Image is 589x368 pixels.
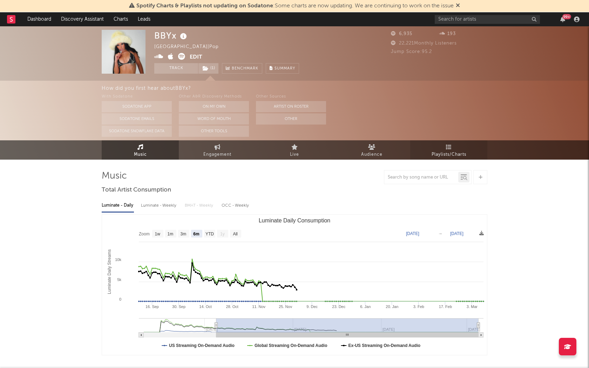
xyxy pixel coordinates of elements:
span: Spotify Charts & Playlists not updating on Sodatone [136,3,273,9]
text: Global Streaming On-Demand Audio [255,343,327,348]
span: Music [134,150,147,159]
span: Audience [361,150,382,159]
button: Other [256,113,326,125]
text: 25. Nov [279,305,292,309]
div: Other Sources [256,93,326,101]
a: Charts [109,12,133,26]
button: 99+ [560,16,565,22]
input: Search for artists [435,15,540,24]
span: 6,935 [391,32,412,36]
button: Sodatone Snowflake Data [102,126,172,137]
div: [GEOGRAPHIC_DATA] | Pop [154,43,227,51]
div: How did you first hear about BBYx ? [102,84,589,93]
div: Other A&R Discovery Methods [179,93,249,101]
text: 20. Jan [386,305,398,309]
text: [DATE] [450,231,463,236]
div: With Sodatone [102,93,172,101]
text: 0 [119,297,121,301]
text: 6m [193,232,199,236]
button: Word Of Mouth [179,113,249,125]
span: Playlists/Charts [432,150,466,159]
text: 6. Jan [360,305,371,309]
a: Leads [133,12,155,26]
a: Playlists/Charts [410,140,487,160]
text: [DATE] [406,231,419,236]
span: Total Artist Consumption [102,186,171,194]
text: 1w [155,232,161,236]
span: 22,221 Monthly Listeners [391,41,457,46]
text: 3m [181,232,187,236]
a: Music [102,140,179,160]
text: YTD [205,232,214,236]
text: 1m [168,232,174,236]
a: Live [256,140,333,160]
text: → [438,231,442,236]
button: Other Tools [179,126,249,137]
text: 1y [220,232,225,236]
svg: Luminate Daily Consumption [102,215,487,355]
text: 3. Mar [467,305,478,309]
text: US Streaming On-Demand Audio [169,343,235,348]
text: Ex-US Streaming On-Demand Audio [348,343,421,348]
text: Luminate Daily Consumption [259,218,331,223]
button: Sodatone App [102,101,172,112]
span: Benchmark [232,65,258,73]
text: Luminate Daily Streams [107,249,112,294]
button: Artist on Roster [256,101,326,112]
text: 16. Sep [145,305,159,309]
text: 14. Oct [199,305,211,309]
a: Audience [333,140,410,160]
div: BBYx [154,30,189,41]
span: : Some charts are now updating. We are continuing to work on the issue [136,3,454,9]
a: Dashboard [22,12,56,26]
text: Zoom [139,232,150,236]
div: Luminate - Daily [102,200,134,212]
text: 9. Dec [306,305,318,309]
div: 99 + [562,14,571,19]
a: Discovery Assistant [56,12,109,26]
span: Engagement [203,150,231,159]
span: Summary [275,67,295,71]
button: Track [154,63,198,74]
text: 11. Nov [252,305,265,309]
text: 30. Sep [172,305,185,309]
button: Summary [266,63,299,74]
input: Search by song name or URL [384,175,458,180]
button: Sodatone Emails [102,113,172,125]
span: Jump Score: 95.2 [391,49,432,54]
text: 10k [115,257,121,262]
text: 23. Dec [332,305,345,309]
a: Engagement [179,140,256,160]
text: 28. Oct [226,305,238,309]
span: Live [290,150,299,159]
span: ( 1 ) [198,63,219,74]
text: 17. Feb [439,305,452,309]
text: 3. Feb [413,305,424,309]
text: All [233,232,237,236]
button: Edit [190,53,202,62]
button: On My Own [179,101,249,112]
a: Benchmark [222,63,262,74]
text: 5k [117,277,121,282]
span: 193 [439,32,456,36]
div: Luminate - Weekly [141,200,178,212]
span: Dismiss [456,3,460,9]
button: (1) [198,63,218,74]
text: [DATE] [468,327,480,332]
div: OCC - Weekly [222,200,250,212]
